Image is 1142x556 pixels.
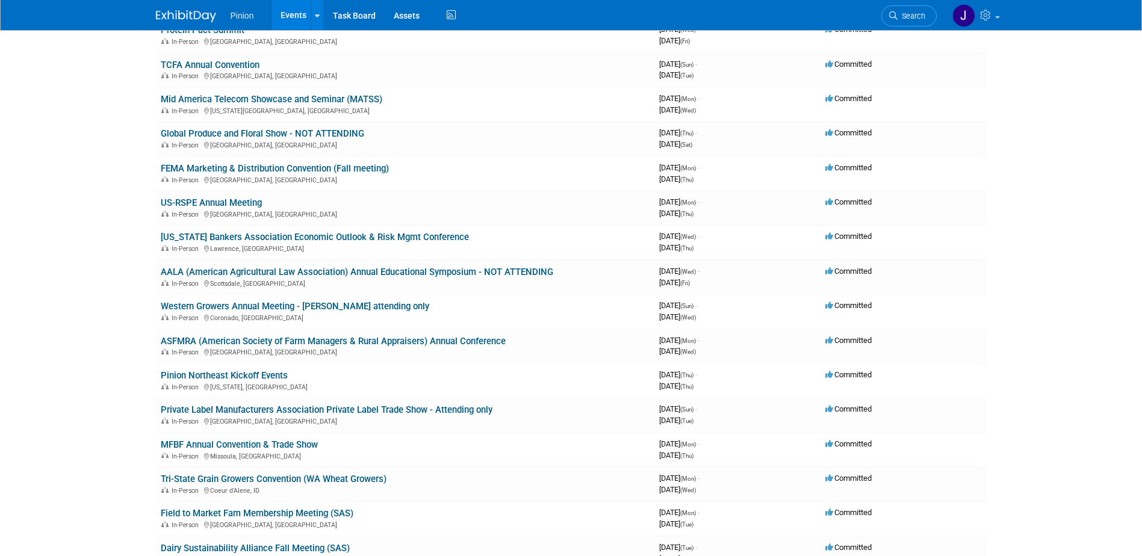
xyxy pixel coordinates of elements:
[680,418,694,424] span: (Tue)
[231,11,254,20] span: Pinion
[695,370,697,379] span: -
[659,485,696,494] span: [DATE]
[952,4,975,27] img: Jennifer Plumisto
[161,521,169,527] img: In-Person Event
[161,245,169,251] img: In-Person Event
[680,521,694,528] span: (Tue)
[698,474,700,483] span: -
[680,545,694,551] span: (Tue)
[695,128,697,137] span: -
[161,38,169,44] img: In-Person Event
[161,314,169,320] img: In-Person Event
[825,404,872,413] span: Committed
[172,521,202,529] span: In-Person
[680,141,692,148] span: (Sat)
[161,278,650,288] div: Scottsdale, [GEOGRAPHIC_DATA]
[680,338,696,344] span: (Mon)
[172,280,202,288] span: In-Person
[695,60,697,69] span: -
[172,314,202,322] span: In-Person
[680,165,696,171] span: (Mon)
[659,94,700,103] span: [DATE]
[172,418,202,425] span: In-Person
[695,404,697,413] span: -
[659,312,696,321] span: [DATE]
[698,232,700,241] span: -
[698,336,700,345] span: -
[161,418,169,424] img: In-Person Event
[659,175,694,184] span: [DATE]
[680,38,690,45] span: (Fri)
[825,508,872,517] span: Committed
[659,451,694,460] span: [DATE]
[659,105,696,114] span: [DATE]
[825,94,872,103] span: Committed
[172,383,202,391] span: In-Person
[172,107,202,115] span: In-Person
[680,406,694,413] span: (Sun)
[881,5,937,26] a: Search
[161,232,469,242] a: [US_STATE] Bankers Association Economic Outlook & Risk Mgmt Conference
[898,11,925,20] span: Search
[659,519,694,528] span: [DATE]
[680,107,696,114] span: (Wed)
[161,243,650,253] div: Lawrence, [GEOGRAPHIC_DATA]
[161,105,650,115] div: [US_STATE][GEOGRAPHIC_DATA], [GEOGRAPHIC_DATA]
[680,510,696,516] span: (Mon)
[825,197,872,206] span: Committed
[659,140,692,149] span: [DATE]
[161,519,650,529] div: [GEOGRAPHIC_DATA], [GEOGRAPHIC_DATA]
[825,370,872,379] span: Committed
[659,543,697,552] span: [DATE]
[825,543,872,552] span: Committed
[680,130,694,137] span: (Thu)
[172,176,202,184] span: In-Person
[680,487,696,493] span: (Wed)
[698,508,700,517] span: -
[825,439,872,448] span: Committed
[172,72,202,80] span: In-Person
[161,312,650,322] div: Coronado, [GEOGRAPHIC_DATA]
[698,267,700,276] span: -
[172,141,202,149] span: In-Person
[680,280,690,286] span: (Fri)
[680,176,694,183] span: (Thu)
[161,485,650,495] div: Coeur d'Alene, ID
[680,303,694,309] span: (Sun)
[161,94,382,105] a: Mid America Telecom Showcase and Seminar (MATSS)
[161,72,169,78] img: In-Person Event
[161,60,259,70] a: TCFA Annual Convention
[161,141,169,147] img: In-Person Event
[825,60,872,69] span: Committed
[161,381,650,391] div: [US_STATE], [GEOGRAPHIC_DATA]
[161,209,650,218] div: [GEOGRAPHIC_DATA], [GEOGRAPHIC_DATA]
[659,404,697,413] span: [DATE]
[161,107,169,113] img: In-Person Event
[172,487,202,495] span: In-Person
[161,508,353,519] a: Field to Market Fam Membership Meeting (SAS)
[698,94,700,103] span: -
[659,243,694,252] span: [DATE]
[825,163,872,172] span: Committed
[161,140,650,149] div: [GEOGRAPHIC_DATA], [GEOGRAPHIC_DATA]
[698,163,700,172] span: -
[680,475,696,482] span: (Mon)
[161,439,318,450] a: MFBF Annual Convention & Trade Show
[659,36,690,45] span: [DATE]
[680,314,696,321] span: (Wed)
[161,474,386,484] a: Tri-State Grain Growers Convention (WA Wheat Growers)
[659,232,700,241] span: [DATE]
[825,474,872,483] span: Committed
[680,268,696,275] span: (Wed)
[172,453,202,460] span: In-Person
[161,176,169,182] img: In-Person Event
[161,197,262,208] a: US-RSPE Annual Meeting
[680,348,696,355] span: (Wed)
[659,70,694,79] span: [DATE]
[659,278,690,287] span: [DATE]
[161,451,650,460] div: Missoula, [GEOGRAPHIC_DATA]
[172,348,202,356] span: In-Person
[172,245,202,253] span: In-Person
[659,439,700,448] span: [DATE]
[161,543,350,554] a: Dairy Sustainability Alliance Fall Meeting (SAS)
